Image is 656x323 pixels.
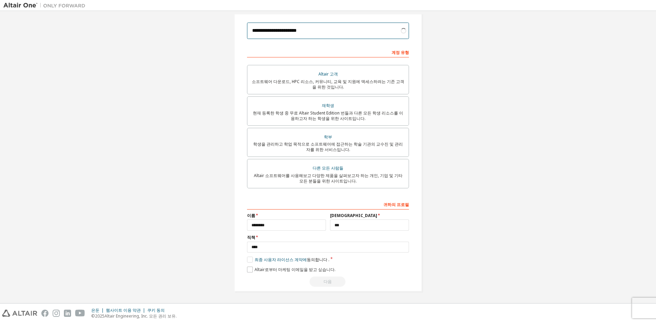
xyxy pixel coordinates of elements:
[318,71,338,77] font: Altair 고객
[324,134,332,140] font: 학부
[255,267,336,272] font: Altair로부터 마케팅 이메일을 받고 싶습니다.
[41,310,49,317] img: facebook.svg
[147,307,165,313] font: 쿠키 동의
[313,165,343,171] font: 다른 모든 사람들
[254,173,402,184] font: Altair 소프트웨어를 사용해보고 다양한 제품을 살펴보고자 하는 개인, 기업 및 기타 모든 분들을 위한 사이트입니다.
[252,79,404,90] font: 소프트웨어 다운로드, HPC 리소스, 커뮤니티, 교육 및 지원에 액세스하려는 기존 고객을 위한 것입니다.
[253,110,403,121] font: 현재 등록한 학생 중 무료 Altair Student Edition 번들과 다른 모든 학생 리소스를 이용하고자 하는 학생을 위한 사이트입니다.
[330,213,377,218] font: [DEMOGRAPHIC_DATA]
[105,313,177,319] font: Altair Engineering, Inc. 모든 권리 보유.
[255,257,307,263] font: 최종 사용자 라이선스 계약에
[247,213,255,218] font: 이름
[383,202,409,207] font: 귀하의 프로필
[53,310,60,317] img: instagram.svg
[253,141,403,152] font: 학생을 관리하고 학업 목적으로 소프트웨어에 접근하는 학술 기관의 교수진 및 관리자를 위한 서비스입니다.
[64,310,71,317] img: linkedin.svg
[91,307,99,313] font: 은둔
[322,103,334,108] font: 재학생
[3,2,89,9] img: 알타이르 원
[392,50,409,55] font: 계정 유형
[91,313,95,319] font: ©
[75,310,85,317] img: youtube.svg
[2,310,37,317] img: altair_logo.svg
[307,257,329,263] font: 동의합니다 .
[247,234,255,240] font: 직책
[95,313,105,319] font: 2025
[247,277,409,287] div: Please wait while checking email ...
[106,307,141,313] font: 웹사이트 이용 약관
